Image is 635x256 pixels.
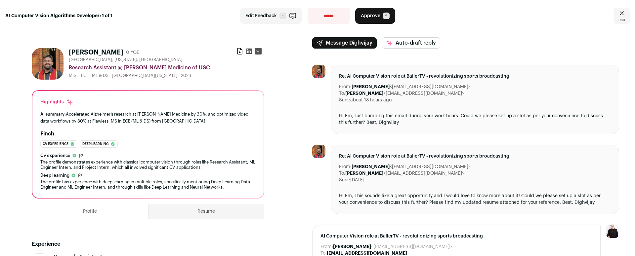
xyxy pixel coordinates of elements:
dt: To: [339,170,345,177]
button: Edit Feedback F [240,8,302,24]
button: Resume [148,204,264,219]
dd: <[EMAIL_ADDRESS][DOMAIN_NAME]> [352,84,471,90]
dd: <[EMAIL_ADDRESS][DOMAIN_NAME]> [345,170,464,177]
b: [PERSON_NAME] [333,244,371,249]
div: Hi Em, Just bumping this email during your work hours. Could we please set up a slot as per your ... [339,113,611,126]
dt: Sent: [339,97,350,103]
dt: To: [339,90,345,97]
div: The profile has experience with deep learning in multiple roles, specifically mentioning Deep Lea... [40,179,256,190]
div: M.S. - ECE - ML & DS - [GEOGRAPHIC_DATA][US_STATE] - 2023 [69,73,264,78]
div: Hi Em, This sounds like a great opportunity and I would love to know more about it! Could we plea... [339,193,611,206]
button: Approve A [355,8,395,24]
h2: Experience [32,240,264,248]
span: AI Computer Vision role at BallerTV - revolutionizing sports broadcasting [320,233,592,239]
span: Approve [361,13,380,19]
img: e0523c2161e09a96aacf542ad593dcc3ab7275b88b969de188c6edeecf2aae99.jpg [312,65,325,78]
button: Message Dighvijay [312,37,377,49]
dd: about 18 hours ago [350,97,392,103]
span: Deep learning [82,141,109,147]
dd: <[EMAIL_ADDRESS][DOMAIN_NAME]> [352,164,471,170]
b: [EMAIL_ADDRESS][DOMAIN_NAME] [327,251,407,256]
div: Accelerated Alzheimer’s research at [PERSON_NAME] Medicine by 30%, and optimized video data workf... [40,111,256,125]
span: Re: AI Computer Vision role at BallerTV - revolutionizing sports broadcasting [339,153,611,160]
dd: <[EMAIL_ADDRESS][DOMAIN_NAME]> [345,90,464,97]
b: [PERSON_NAME] [345,171,383,176]
strong: AI Computer Vision Algorithms Developer: 1 of 1 [5,13,112,19]
div: Research Assistant @ [PERSON_NAME] Medicine of USC [69,64,264,72]
span: Re: AI Computer Vision role at BallerTV - revolutionizing sports broadcasting [339,73,611,80]
span: Deep learning [40,173,69,178]
h1: [PERSON_NAME] [69,48,123,57]
div: The profile demonstrates experience with classical computer vision through roles like Research As... [40,160,256,170]
b: [PERSON_NAME] [352,85,390,89]
button: Profile [32,204,148,219]
a: Close [614,8,630,24]
span: AI summary: [40,112,66,116]
span: [GEOGRAPHIC_DATA], [US_STATE], [GEOGRAPHIC_DATA] [69,57,183,62]
span: esc [618,17,625,22]
dt: From: [320,243,333,250]
b: [PERSON_NAME] [345,91,383,96]
dd: [DATE] [350,177,364,183]
dt: From: [339,84,352,90]
b: [PERSON_NAME] [352,165,390,169]
img: e0523c2161e09a96aacf542ad593dcc3ab7275b88b969de188c6edeecf2aae99.jpg [32,48,63,80]
button: Auto-draft reply [382,37,440,49]
dt: Sent: [339,177,350,183]
span: Cv experience [40,153,70,158]
span: Cv experience [43,141,68,147]
div: Highlights [40,99,73,105]
span: F [279,13,286,19]
dd: <[EMAIL_ADDRESS][DOMAIN_NAME]> [333,243,452,250]
img: e0523c2161e09a96aacf542ad593dcc3ab7275b88b969de188c6edeecf2aae99.jpg [312,145,325,158]
h2: Finch [40,130,54,138]
span: Edit Feedback [245,13,277,19]
dt: From: [339,164,352,170]
div: 0 YOE [126,49,139,56]
img: 9240684-medium_jpg [606,225,619,238]
span: A [383,13,390,19]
